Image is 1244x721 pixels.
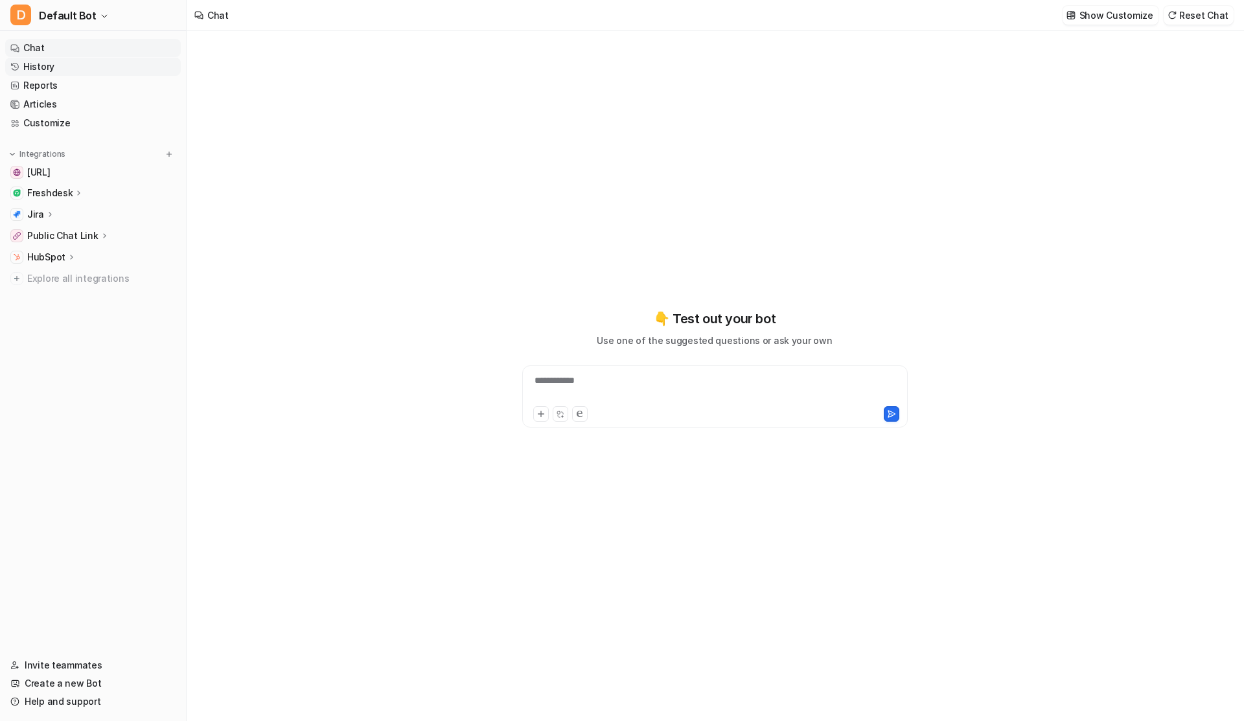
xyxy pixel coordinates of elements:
img: customize [1066,10,1076,20]
button: Integrations [5,148,69,161]
a: Help and support [5,692,181,711]
div: Chat [207,8,229,22]
span: D [10,5,31,25]
a: Create a new Bot [5,674,181,692]
img: www.eesel.ai [13,168,21,176]
a: Chat [5,39,181,57]
img: menu_add.svg [165,150,174,159]
img: HubSpot [13,253,21,261]
img: reset [1168,10,1177,20]
p: Public Chat Link [27,229,98,242]
a: History [5,58,181,76]
span: Explore all integrations [27,268,176,289]
img: expand menu [8,150,17,159]
a: Reports [5,76,181,95]
p: Use one of the suggested questions or ask your own [597,334,832,347]
img: Public Chat Link [13,232,21,240]
a: www.eesel.ai[URL] [5,163,181,181]
img: Jira [13,211,21,218]
button: Show Customize [1063,6,1158,25]
a: Invite teammates [5,656,181,674]
p: HubSpot [27,251,65,264]
a: Explore all integrations [5,269,181,288]
span: [URL] [27,166,51,179]
p: 👇 Test out your bot [654,309,776,328]
img: Freshdesk [13,189,21,197]
button: Reset Chat [1164,6,1234,25]
span: Default Bot [39,6,97,25]
p: Integrations [19,149,65,159]
a: Articles [5,95,181,113]
a: Customize [5,114,181,132]
p: Freshdesk [27,187,73,200]
p: Jira [27,208,44,221]
img: explore all integrations [10,272,23,285]
p: Show Customize [1079,8,1153,22]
